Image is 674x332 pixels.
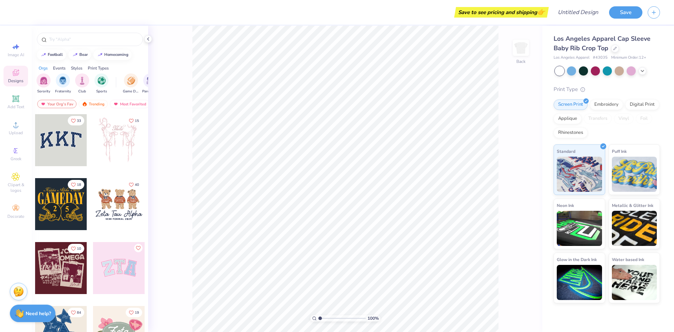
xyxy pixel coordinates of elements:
button: filter button [142,73,158,94]
img: trend_line.gif [72,53,78,57]
span: Standard [557,148,575,155]
img: Parent's Weekend Image [146,77,154,85]
div: Trending [79,100,108,108]
button: Like [68,116,84,125]
span: 👉 [537,8,545,16]
button: Like [126,116,142,125]
div: Orgs [39,65,48,71]
div: Rhinestones [554,128,588,138]
span: 19 [135,311,139,314]
div: Styles [71,65,82,71]
span: Glow in the Dark Ink [557,256,597,263]
div: football [48,53,63,57]
div: Events [53,65,66,71]
button: bear [68,50,91,60]
button: filter button [94,73,108,94]
div: Foil [636,113,652,124]
div: Vinyl [614,113,634,124]
span: Parent's Weekend [142,89,158,94]
div: homecoming [104,53,128,57]
div: filter for Sorority [37,73,51,94]
div: Print Types [88,65,109,71]
span: Metallic & Glitter Ink [612,202,653,209]
button: homecoming [93,50,132,60]
div: Your Org's Fav [37,100,77,108]
img: Sorority Image [40,77,48,85]
span: Club [78,89,86,94]
button: filter button [123,73,139,94]
span: 100 % [368,315,379,321]
span: Greek [11,156,21,162]
button: filter button [37,73,51,94]
div: filter for Sports [94,73,108,94]
img: Standard [557,157,602,192]
span: Fraternity [55,89,71,94]
div: Transfers [584,113,612,124]
div: filter for Club [75,73,89,94]
img: trend_line.gif [41,53,46,57]
div: Screen Print [554,99,588,110]
input: Untitled Design [552,5,604,19]
img: trending.gif [82,102,87,106]
span: Minimum Order: 12 + [611,55,646,61]
button: Like [126,180,142,189]
span: Los Angeles Apparel [554,55,589,61]
div: filter for Game Day [123,73,139,94]
span: Add Text [7,104,24,110]
div: Most Favorited [110,100,150,108]
div: Embroidery [590,99,623,110]
span: # 43035 [593,55,608,61]
span: Puff Ink [612,148,627,155]
span: Clipart & logos [4,182,28,193]
img: Metallic & Glitter Ink [612,211,657,246]
button: Like [68,180,84,189]
img: trend_line.gif [97,53,103,57]
span: 84 [77,311,81,314]
img: Sports Image [98,77,106,85]
img: most_fav.gif [113,102,119,106]
div: Print Type [554,85,660,93]
div: Save to see pricing and shipping [456,7,547,18]
span: Neon Ink [557,202,574,209]
span: 18 [77,183,81,187]
div: Applique [554,113,582,124]
img: Back [514,41,528,55]
img: Water based Ink [612,265,657,300]
img: Glow in the Dark Ink [557,265,602,300]
div: bear [79,53,88,57]
img: most_fav.gif [40,102,46,106]
img: Neon Ink [557,211,602,246]
span: Decorate [7,214,24,219]
input: Try "Alpha" [48,36,138,43]
div: filter for Parent's Weekend [142,73,158,94]
div: Digital Print [625,99,659,110]
span: 15 [135,119,139,123]
span: Designs [8,78,24,84]
img: Game Day Image [127,77,135,85]
button: Like [126,308,142,317]
span: Sorority [37,89,50,94]
span: Image AI [8,52,24,58]
img: Club Image [78,77,86,85]
button: Like [68,308,84,317]
button: filter button [55,73,71,94]
button: Like [134,244,143,252]
span: 40 [135,183,139,187]
div: Back [516,58,526,65]
strong: Need help? [26,310,51,317]
div: filter for Fraternity [55,73,71,94]
span: 33 [77,119,81,123]
img: Fraternity Image [59,77,67,85]
img: Puff Ink [612,157,657,192]
button: Save [609,6,642,19]
button: filter button [75,73,89,94]
button: football [37,50,66,60]
span: Sports [96,89,107,94]
span: Upload [9,130,23,136]
span: Water based Ink [612,256,644,263]
button: Like [68,244,84,253]
span: 10 [77,247,81,250]
span: Los Angeles Apparel Cap Sleeve Baby Rib Crop Top [554,34,650,52]
span: Game Day [123,89,139,94]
